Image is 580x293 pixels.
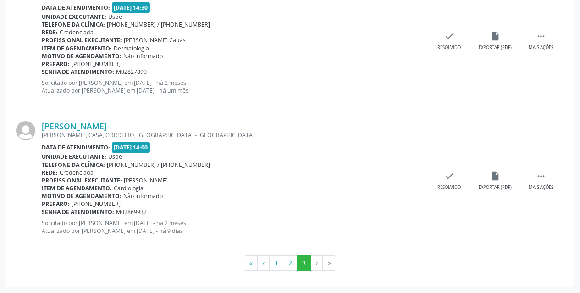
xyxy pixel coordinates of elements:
span: Credenciada [60,28,94,36]
i: check [444,31,454,41]
span: [PHONE_NUMBER] [72,200,121,208]
b: Data de atendimento: [42,4,110,11]
i:  [536,31,546,41]
b: Rede: [42,169,58,177]
b: Profissional executante: [42,177,122,184]
b: Item de agendamento: [42,44,112,52]
span: M02869932 [116,208,147,216]
b: Senha de atendimento: [42,208,114,216]
b: Preparo: [42,200,70,208]
span: Não informado [123,52,163,60]
span: Cardiologia [114,184,144,192]
i: insert_drive_file [490,31,500,41]
b: Senha de atendimento: [42,68,114,76]
span: M02827890 [116,68,147,76]
b: Profissional executante: [42,36,122,44]
span: Uspe [108,153,122,160]
i:  [536,171,546,181]
b: Unidade executante: [42,13,106,21]
ul: Pagination [16,255,564,271]
button: Go to first page [244,255,258,271]
b: Unidade executante: [42,153,106,160]
span: [DATE] 14:00 [112,142,150,153]
div: Exportar (PDF) [479,184,512,191]
b: Item de agendamento: [42,184,112,192]
b: Rede: [42,28,58,36]
div: Resolvido [437,184,461,191]
div: [PERSON_NAME], CASA, CORDEIRO, [GEOGRAPHIC_DATA] - [GEOGRAPHIC_DATA] [42,131,426,139]
span: [PERSON_NAME] Cauas [124,36,186,44]
div: Mais ações [529,44,553,51]
b: Motivo de agendamento: [42,192,122,200]
button: Go to previous page [257,255,270,271]
div: Resolvido [437,44,461,51]
span: [PERSON_NAME] [124,177,168,184]
span: [DATE] 14:30 [112,2,150,13]
div: Mais ações [529,184,553,191]
b: Data de atendimento: [42,144,110,151]
span: Credenciada [60,169,94,177]
button: Go to page 3 [297,255,311,271]
p: Solicitado por [PERSON_NAME] em [DATE] - há 2 meses Atualizado por [PERSON_NAME] em [DATE] - há 9... [42,219,426,235]
span: Dermatologia [114,44,149,52]
b: Motivo de agendamento: [42,52,122,60]
span: [PHONE_NUMBER] / [PHONE_NUMBER] [107,21,210,28]
span: [PHONE_NUMBER] / [PHONE_NUMBER] [107,161,210,169]
b: Telefone da clínica: [42,161,105,169]
button: Go to page 1 [269,255,283,271]
span: Uspe [108,13,122,21]
b: Preparo: [42,60,70,68]
button: Go to page 2 [283,255,297,271]
span: Não informado [123,192,163,200]
i: check [444,171,454,181]
img: img [16,121,35,140]
p: Solicitado por [PERSON_NAME] em [DATE] - há 2 meses Atualizado por [PERSON_NAME] em [DATE] - há u... [42,79,426,94]
span: [PHONE_NUMBER] [72,60,121,68]
a: [PERSON_NAME] [42,121,107,131]
b: Telefone da clínica: [42,21,105,28]
i: insert_drive_file [490,171,500,181]
div: Exportar (PDF) [479,44,512,51]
